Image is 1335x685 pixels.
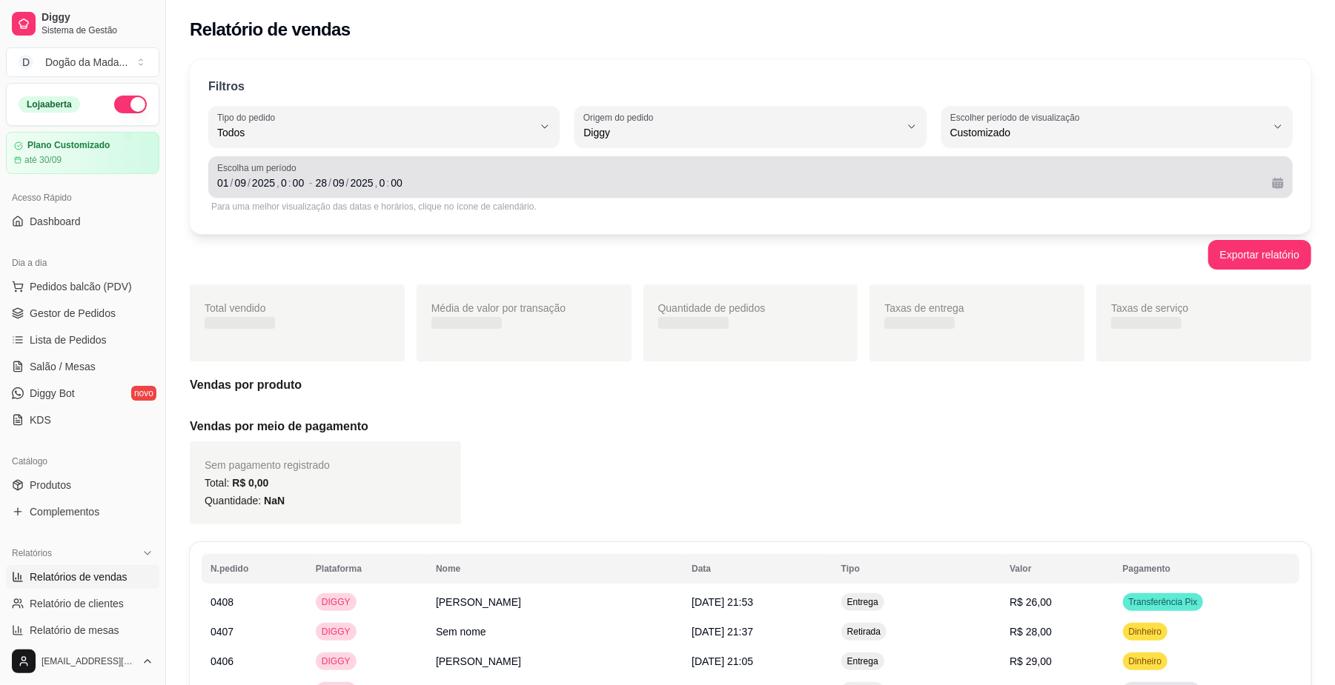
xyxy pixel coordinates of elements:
[6,210,159,233] a: Dashboard
[30,386,75,401] span: Diggy Bot
[30,333,107,347] span: Lista de Pedidos
[30,596,124,611] span: Relatório de clientes
[6,275,159,298] button: Pedidos balcão (PDV)
[6,301,159,325] a: Gestor de Pedidos
[1266,171,1290,195] button: Calendário
[583,111,658,124] label: Origem do pedido
[314,176,329,190] div: dia, Data final,
[30,569,127,584] span: Relatórios de vendas
[6,644,159,679] button: [EMAIL_ADDRESS][DOMAIN_NAME]
[385,176,391,190] div: :
[114,96,147,113] button: Alterar Status
[217,162,1284,174] span: Escolha um período
[279,176,288,190] div: hora, Data inicial,
[30,478,71,492] span: Produtos
[216,176,231,190] div: dia, Data inicial,
[316,174,1260,192] div: Data final
[1111,302,1188,314] span: Taxas de serviço
[6,132,159,174] a: Plano Customizadoaté 30/09
[42,655,136,667] span: [EMAIL_ADDRESS][DOMAIN_NAME]
[246,176,252,190] div: /
[6,473,159,497] a: Produtos
[205,459,330,471] span: Sem pagamento registrado
[190,376,1311,394] h5: Vendas por produto
[6,328,159,352] a: Lista de Pedidos
[42,11,153,24] span: Diggy
[308,174,312,192] span: -
[30,412,51,427] span: KDS
[251,176,276,190] div: ano, Data inicial,
[287,176,293,190] div: :
[291,176,306,190] div: minuto, Data inicial,
[208,78,245,96] p: Filtros
[208,106,560,147] button: Tipo do pedidoTodos
[205,302,266,314] span: Total vendido
[1208,240,1311,270] button: Exportar relatório
[574,106,926,147] button: Origem do pedidoDiggy
[389,176,404,190] div: minuto, Data final,
[6,408,159,432] a: KDS
[19,96,80,113] div: Loja aberta
[30,504,99,519] span: Complementos
[374,176,380,190] div: ,
[6,251,159,275] div: Dia a dia
[217,111,280,124] label: Tipo do pedido
[30,359,96,374] span: Salão / Mesas
[6,450,159,473] div: Catálogo
[232,477,268,489] span: R$ 0,00
[349,176,375,190] div: ano, Data final,
[950,125,1266,140] span: Customizado
[331,176,346,190] div: mês, Data final,
[30,623,119,638] span: Relatório de mesas
[658,302,766,314] span: Quantidade de pedidos
[327,176,333,190] div: /
[264,495,285,507] span: NaN
[19,55,33,70] span: D
[12,547,52,559] span: Relatórios
[30,214,81,229] span: Dashboard
[378,176,387,190] div: hora, Data final,
[30,279,132,294] span: Pedidos balcão (PDV)
[884,302,964,314] span: Taxas de entrega
[6,355,159,378] a: Salão / Mesas
[233,176,248,190] div: mês, Data inicial,
[6,47,159,77] button: Select a team
[345,176,351,190] div: /
[27,140,110,151] article: Plano Customizado
[6,6,159,41] a: DiggySistema de Gestão
[6,618,159,642] a: Relatório de mesas
[6,500,159,524] a: Complementos
[217,125,533,140] span: Todos
[950,111,1084,124] label: Escolher período de visualização
[24,154,62,166] article: até 30/09
[190,418,1311,435] h5: Vendas por meio de pagamento
[275,176,281,190] div: ,
[6,381,159,405] a: Diggy Botnovo
[42,24,153,36] span: Sistema de Gestão
[6,186,159,210] div: Acesso Rápido
[229,176,235,190] div: /
[45,55,127,70] div: Dogão da Mada ...
[190,18,351,41] h2: Relatório de vendas
[217,174,305,192] div: Data inicial
[30,306,116,321] span: Gestor de Pedidos
[6,592,159,615] a: Relatório de clientes
[205,477,268,489] span: Total:
[941,106,1293,147] button: Escolher período de visualizaçãoCustomizado
[583,125,899,140] span: Diggy
[211,201,1290,213] div: Para uma melhor visualização das datas e horários, clique no ícone de calendário.
[6,565,159,589] a: Relatórios de vendas
[431,302,566,314] span: Média de valor por transação
[205,495,285,507] span: Quantidade:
